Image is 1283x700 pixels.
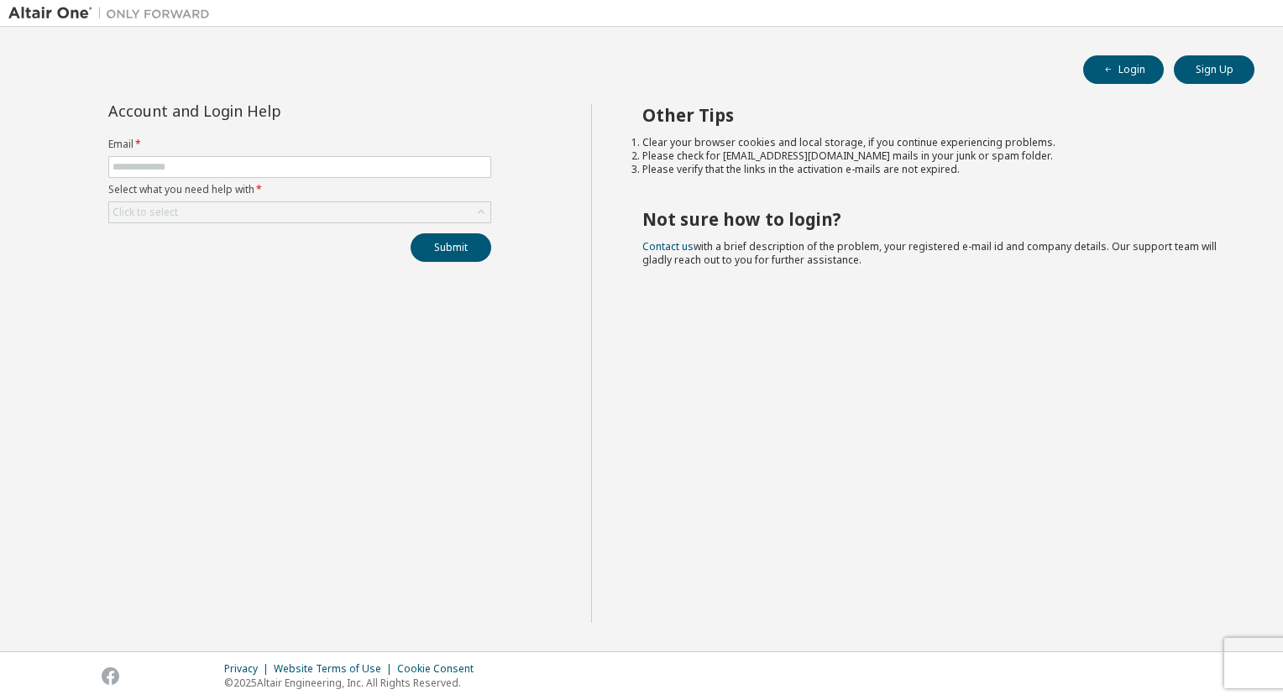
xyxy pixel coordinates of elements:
div: Cookie Consent [397,662,484,676]
li: Please check for [EMAIL_ADDRESS][DOMAIN_NAME] mails in your junk or spam folder. [642,149,1225,163]
label: Email [108,138,491,151]
h2: Not sure how to login? [642,208,1225,230]
p: © 2025 Altair Engineering, Inc. All Rights Reserved. [224,676,484,690]
a: Contact us [642,239,694,253]
button: Login [1083,55,1164,84]
h2: Other Tips [642,104,1225,126]
img: Altair One [8,5,218,22]
button: Sign Up [1174,55,1254,84]
li: Please verify that the links in the activation e-mails are not expired. [642,163,1225,176]
img: facebook.svg [102,667,119,685]
span: with a brief description of the problem, your registered e-mail id and company details. Our suppo... [642,239,1217,267]
div: Privacy [224,662,274,676]
div: Click to select [109,202,490,222]
div: Account and Login Help [108,104,415,118]
button: Submit [411,233,491,262]
label: Select what you need help with [108,183,491,196]
div: Click to select [113,206,178,219]
div: Website Terms of Use [274,662,397,676]
li: Clear your browser cookies and local storage, if you continue experiencing problems. [642,136,1225,149]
